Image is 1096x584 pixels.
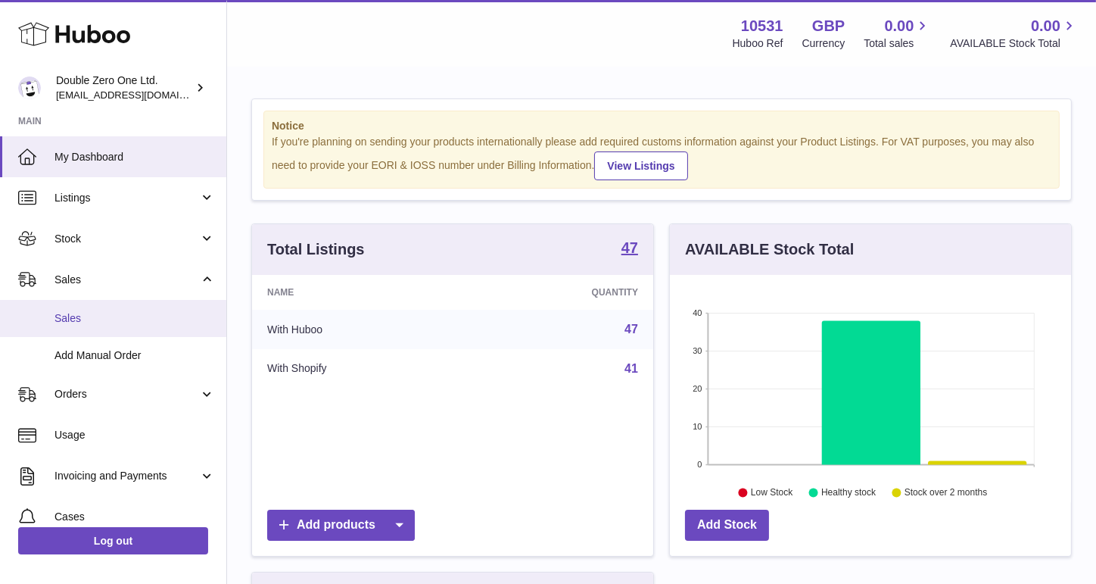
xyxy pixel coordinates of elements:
h3: AVAILABLE Stock Total [685,239,854,260]
span: Sales [54,273,199,287]
span: 0.00 [1031,16,1060,36]
span: [EMAIL_ADDRESS][DOMAIN_NAME] [56,89,223,101]
text: Healthy stock [821,487,876,498]
span: Orders [54,387,199,401]
a: View Listings [594,151,687,180]
th: Quantity [469,275,653,310]
text: 30 [693,346,702,355]
a: Add Stock [685,510,769,541]
a: 0.00 Total sales [864,16,931,51]
div: Double Zero One Ltd. [56,73,192,102]
span: Total sales [864,36,931,51]
span: My Dashboard [54,150,215,164]
span: Add Manual Order [54,348,215,363]
td: With Shopify [252,349,469,389]
text: 10 [693,422,702,431]
strong: 10531 [741,16,783,36]
span: 0.00 [885,16,914,36]
text: 40 [693,308,702,317]
a: Add products [267,510,415,541]
div: Currency [802,36,845,51]
text: 20 [693,384,702,393]
h3: Total Listings [267,239,365,260]
a: 41 [624,362,638,375]
span: Usage [54,428,215,442]
span: Listings [54,191,199,205]
strong: 47 [621,240,638,255]
span: Invoicing and Payments [54,469,199,483]
strong: Notice [272,119,1051,133]
text: 0 [697,460,702,469]
img: hello@001skincare.com [18,77,41,99]
a: 0.00 AVAILABLE Stock Total [950,16,1078,51]
th: Name [252,275,469,310]
a: Log out [18,527,208,554]
text: Stock over 2 months [905,487,987,498]
strong: GBP [812,16,845,36]
div: If you're planning on sending your products internationally please add required customs informati... [272,135,1051,180]
a: 47 [621,240,638,258]
span: AVAILABLE Stock Total [950,36,1078,51]
td: With Huboo [252,310,469,349]
a: 47 [624,323,638,336]
div: Huboo Ref [733,36,783,51]
span: Stock [54,232,199,246]
span: Sales [54,311,215,326]
text: Low Stock [751,487,793,498]
span: Cases [54,510,215,524]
